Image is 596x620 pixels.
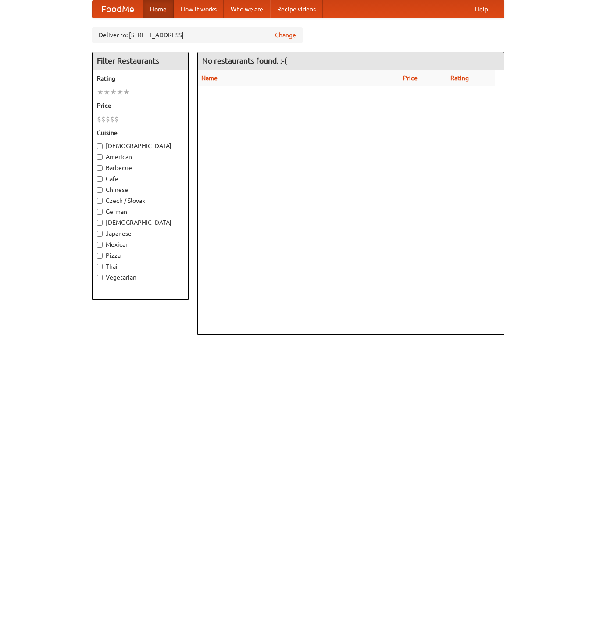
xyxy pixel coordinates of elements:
[97,154,103,160] input: American
[106,114,110,124] li: $
[403,74,418,81] a: Price
[468,0,495,18] a: Help
[110,114,114,124] li: $
[450,74,469,81] a: Rating
[97,165,103,171] input: Barbecue
[97,209,103,215] input: German
[110,87,117,97] li: ★
[97,251,184,260] label: Pizza
[97,229,184,238] label: Japanese
[97,128,184,137] h5: Cuisine
[97,218,184,227] label: [DEMOGRAPHIC_DATA]
[97,220,103,226] input: [DEMOGRAPHIC_DATA]
[97,262,184,271] label: Thai
[97,185,184,194] label: Chinese
[97,264,103,269] input: Thai
[97,242,103,248] input: Mexican
[93,52,188,70] h4: Filter Restaurants
[97,74,184,83] h5: Rating
[97,87,103,97] li: ★
[101,114,106,124] li: $
[201,74,218,81] a: Name
[97,240,184,249] label: Mexican
[202,57,287,65] ng-pluralize: No restaurants found. :-(
[117,87,123,97] li: ★
[143,0,174,18] a: Home
[92,27,303,43] div: Deliver to: [STREET_ADDRESS]
[97,114,101,124] li: $
[97,143,103,149] input: [DEMOGRAPHIC_DATA]
[97,187,103,193] input: Chinese
[123,87,130,97] li: ★
[97,207,184,216] label: German
[97,142,184,150] label: [DEMOGRAPHIC_DATA]
[97,152,184,161] label: American
[93,0,143,18] a: FoodMe
[114,114,119,124] li: $
[97,198,103,204] input: Czech / Slovak
[275,31,296,39] a: Change
[97,253,103,259] input: Pizza
[97,176,103,182] input: Cafe
[270,0,323,18] a: Recipe videos
[103,87,110,97] li: ★
[174,0,224,18] a: How it works
[97,163,184,172] label: Barbecue
[97,174,184,183] label: Cafe
[224,0,270,18] a: Who we are
[97,275,103,280] input: Vegetarian
[97,196,184,205] label: Czech / Slovak
[97,231,103,237] input: Japanese
[97,101,184,110] h5: Price
[97,273,184,282] label: Vegetarian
